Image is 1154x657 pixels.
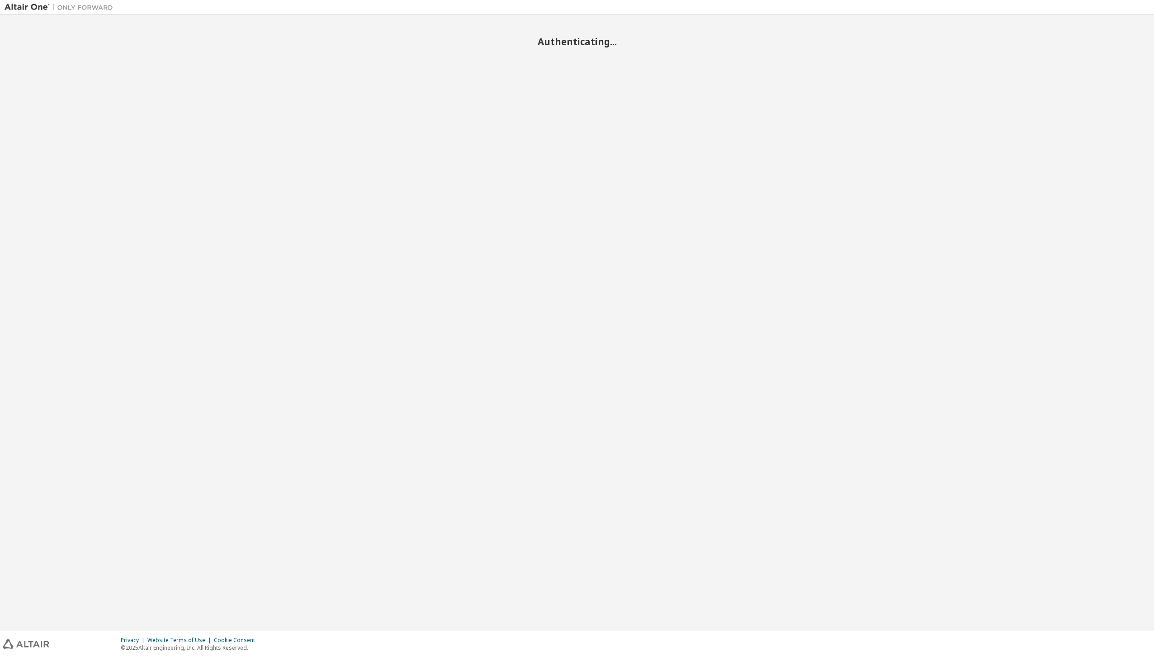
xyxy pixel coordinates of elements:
div: Cookie Consent [214,637,260,644]
p: © 2025 Altair Engineering, Inc. All Rights Reserved. [121,644,260,652]
img: Altair One [5,3,118,12]
div: Privacy [121,637,147,644]
h2: Authenticating... [5,36,1149,47]
div: Website Terms of Use [147,637,214,644]
img: altair_logo.svg [3,639,49,649]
